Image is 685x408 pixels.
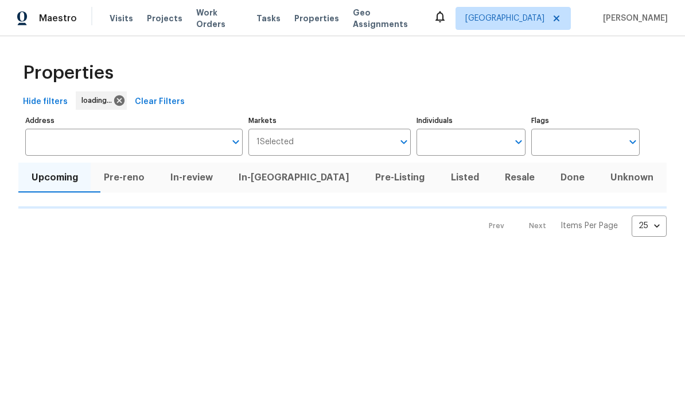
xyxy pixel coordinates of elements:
[555,170,591,186] span: Done
[499,170,540,186] span: Resale
[256,137,294,147] span: 1 Selected
[248,117,411,124] label: Markets
[625,134,641,150] button: Open
[417,117,525,124] label: Individuals
[605,170,660,186] span: Unknown
[233,170,356,186] span: In-[GEOGRAPHIC_DATA]
[81,95,116,106] span: loading...
[18,91,72,113] button: Hide filters
[23,67,114,79] span: Properties
[147,13,182,24] span: Projects
[353,7,419,30] span: Geo Assignments
[445,170,485,186] span: Listed
[228,134,244,150] button: Open
[135,95,185,109] span: Clear Filters
[164,170,219,186] span: In-review
[561,220,618,232] p: Items Per Page
[196,7,243,30] span: Work Orders
[511,134,527,150] button: Open
[396,134,412,150] button: Open
[598,13,668,24] span: [PERSON_NAME]
[23,95,68,109] span: Hide filters
[632,211,667,241] div: 25
[130,91,189,113] button: Clear Filters
[465,13,544,24] span: [GEOGRAPHIC_DATA]
[531,117,640,124] label: Flags
[294,13,339,24] span: Properties
[110,13,133,24] span: Visits
[478,215,667,237] nav: Pagination Navigation
[25,117,243,124] label: Address
[25,170,84,186] span: Upcoming
[369,170,431,186] span: Pre-Listing
[98,170,150,186] span: Pre-reno
[39,13,77,24] span: Maestro
[76,91,127,110] div: loading...
[256,14,281,22] span: Tasks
